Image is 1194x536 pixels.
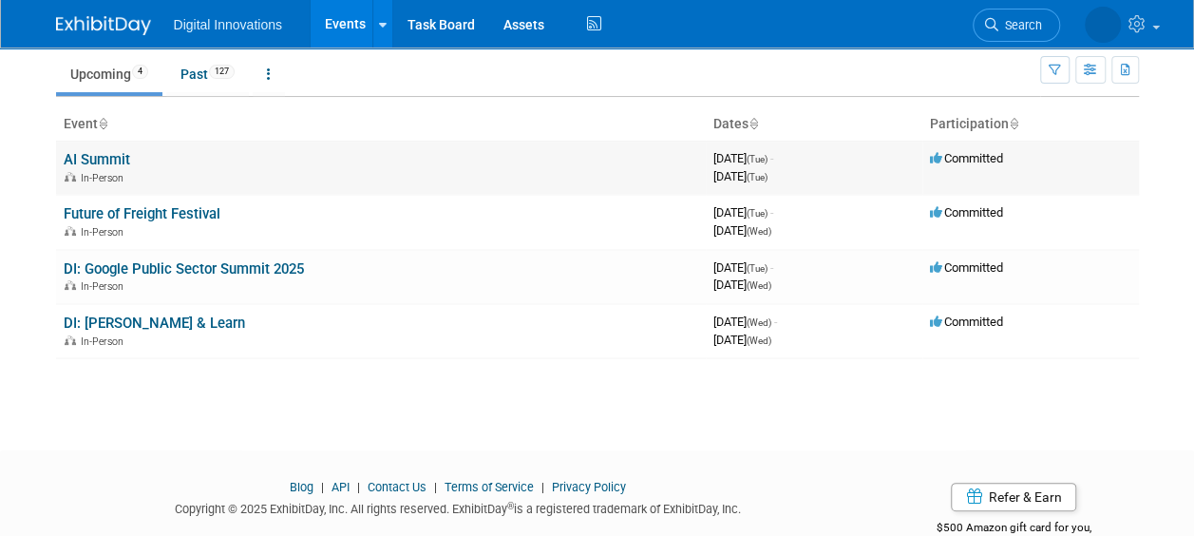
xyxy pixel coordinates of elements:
span: (Tue) [747,172,768,182]
a: Future of Freight Festival [64,205,220,222]
span: 127 [209,65,235,79]
a: Sort by Start Date [749,116,758,131]
th: Dates [706,108,922,141]
span: [DATE] [713,278,771,292]
a: DI: [PERSON_NAME] & Learn [64,315,245,332]
span: | [352,480,365,494]
span: (Wed) [747,335,771,346]
img: In-Person Event [65,335,76,345]
a: Sort by Event Name [98,116,107,131]
a: Search [973,9,1060,42]
th: Event [56,108,706,141]
a: Privacy Policy [552,480,626,494]
span: (Tue) [747,208,768,219]
span: - [770,205,773,220]
span: - [770,260,773,275]
span: [DATE] [713,333,771,347]
span: Digital Innovations [174,17,282,32]
span: [DATE] [713,260,773,275]
span: In-Person [81,226,129,239]
a: AI Summit [64,151,130,168]
a: Terms of Service [445,480,534,494]
span: (Wed) [747,226,771,237]
span: [DATE] [713,223,771,238]
a: Blog [290,480,313,494]
img: Mollie Armatas [1085,7,1121,43]
span: | [316,480,329,494]
span: In-Person [81,335,129,348]
a: Contact Us [368,480,426,494]
sup: ® [507,501,514,511]
a: Upcoming4 [56,56,162,92]
span: (Wed) [747,317,771,328]
div: Copyright © 2025 ExhibitDay, Inc. All rights reserved. ExhibitDay is a registered trademark of Ex... [56,496,862,518]
img: In-Person Event [65,280,76,290]
span: [DATE] [713,169,768,183]
span: | [429,480,442,494]
img: In-Person Event [65,226,76,236]
span: Committed [930,151,1003,165]
span: In-Person [81,280,129,293]
span: Committed [930,315,1003,329]
a: Past127 [166,56,249,92]
img: ExhibitDay [56,16,151,35]
span: | [537,480,549,494]
span: 4 [132,65,148,79]
a: Refer & Earn [951,483,1076,511]
span: Committed [930,260,1003,275]
span: [DATE] [713,205,773,220]
img: In-Person Event [65,172,76,182]
span: Search [998,18,1042,32]
span: (Tue) [747,263,768,274]
span: [DATE] [713,315,777,329]
span: (Wed) [747,280,771,291]
span: (Tue) [747,154,768,164]
span: In-Person [81,172,129,184]
span: [DATE] [713,151,773,165]
a: API [332,480,350,494]
a: DI: Google Public Sector Summit 2025 [64,260,304,278]
span: Committed [930,205,1003,220]
a: Sort by Participation Type [1009,116,1018,131]
span: - [770,151,773,165]
th: Participation [922,108,1139,141]
span: - [774,315,777,329]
